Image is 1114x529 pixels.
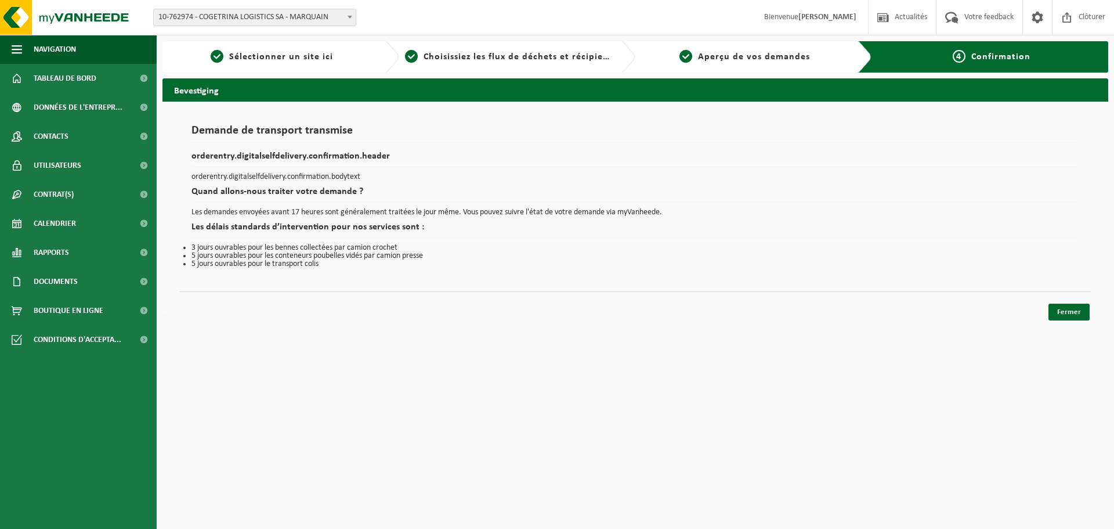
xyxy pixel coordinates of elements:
span: 10-762974 - COGETRINA LOGISTICS SA - MARQUAIN [154,9,356,26]
h2: orderentry.digitalselfdelivery.confirmation.header [191,152,1079,167]
li: 5 jours ouvrables pour le transport colis [191,260,1079,268]
span: Confirmation [971,52,1030,62]
span: Aperçu de vos demandes [698,52,810,62]
span: Choisissiez les flux de déchets et récipients [424,52,617,62]
span: Calendrier [34,209,76,238]
strong: [PERSON_NAME] [798,13,856,21]
span: Tableau de bord [34,64,96,93]
span: Navigation [34,35,76,64]
h2: Bevestiging [162,78,1108,101]
a: 2Choisissiez les flux de déchets et récipients [405,50,613,64]
span: Rapports [34,238,69,267]
span: Contrat(s) [34,180,74,209]
span: Documents [34,267,78,296]
span: 4 [953,50,965,63]
h2: Les délais standards d’intervention pour nos services sont : [191,222,1079,238]
p: orderentry.digitalselfdelivery.confirmation.bodytext [191,173,1079,181]
a: Fermer [1048,304,1090,321]
span: 1 [211,50,223,63]
h1: Demande de transport transmise [191,125,1079,143]
span: Contacts [34,122,68,151]
span: Données de l'entrepr... [34,93,122,122]
span: Boutique en ligne [34,296,103,325]
span: 2 [405,50,418,63]
span: Conditions d'accepta... [34,325,121,354]
p: Les demandes envoyées avant 17 heures sont généralement traitées le jour même. Vous pouvez suivre... [191,208,1079,217]
span: 10-762974 - COGETRINA LOGISTICS SA - MARQUAIN [153,9,356,26]
li: 5 jours ouvrables pour les conteneurs poubelles vidés par camion presse [191,252,1079,260]
a: 1Sélectionner un site ici [168,50,376,64]
span: Utilisateurs [34,151,81,180]
a: 3Aperçu de vos demandes [641,50,849,64]
span: Sélectionner un site ici [229,52,333,62]
span: 3 [679,50,692,63]
h2: Quand allons-nous traiter votre demande ? [191,187,1079,203]
li: 3 jours ouvrables pour les bennes collectées par camion crochet [191,244,1079,252]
